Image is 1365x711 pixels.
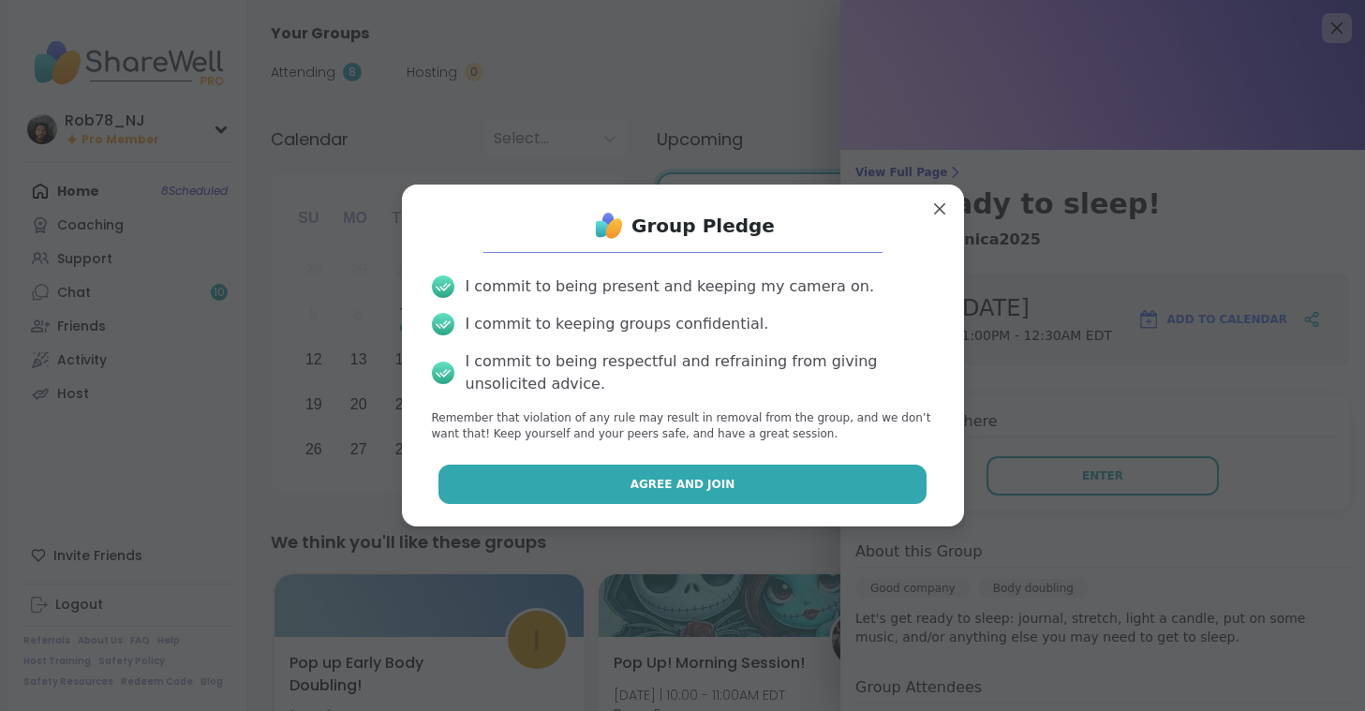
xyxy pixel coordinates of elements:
img: ShareWell Logo [590,207,628,244]
div: I commit to keeping groups confidential. [466,313,769,335]
div: I commit to being present and keeping my camera on. [466,275,874,298]
h1: Group Pledge [631,213,775,239]
span: Agree and Join [631,476,735,493]
p: Remember that violation of any rule may result in removal from the group, and we don’t want that!... [432,410,934,442]
button: Agree and Join [438,465,927,504]
div: I commit to being respectful and refraining from giving unsolicited advice. [466,350,934,395]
